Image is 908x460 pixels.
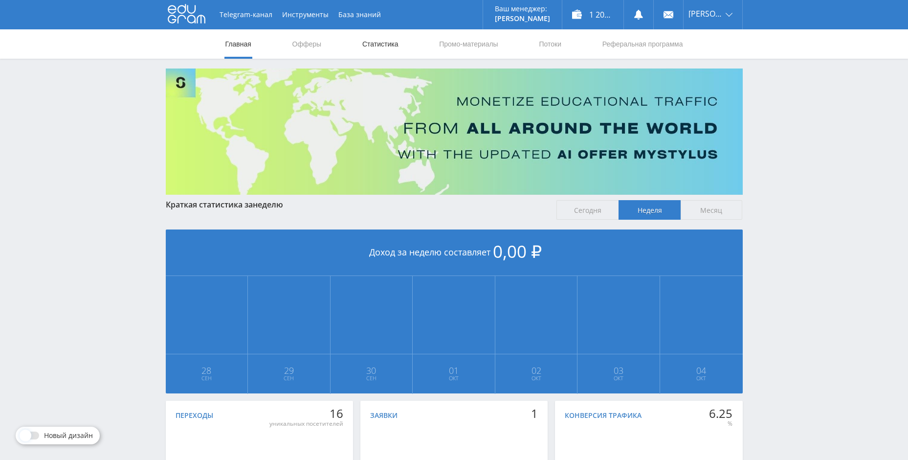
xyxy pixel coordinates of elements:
p: [PERSON_NAME] [495,15,550,23]
a: Офферы [291,29,323,59]
a: Главная [224,29,252,59]
span: Сен [166,374,247,382]
span: неделю [253,199,283,210]
span: 01 [413,367,494,374]
span: Окт [496,374,577,382]
a: Потоки [538,29,562,59]
span: Новый дизайн [44,432,93,439]
img: Banner [166,69,743,195]
span: Неделя [619,200,681,220]
span: Окт [578,374,659,382]
span: Сегодня [556,200,619,220]
div: Переходы [176,412,213,419]
div: Конверсия трафика [565,412,642,419]
div: 6.25 [709,407,732,420]
div: % [709,420,732,428]
span: Сен [331,374,412,382]
span: Окт [413,374,494,382]
span: [PERSON_NAME] [688,10,723,18]
p: Ваш менеджер: [495,5,550,13]
span: 28 [166,367,247,374]
span: Сен [248,374,330,382]
div: Доход за неделю составляет [166,230,743,276]
span: 29 [248,367,330,374]
div: уникальных посетителей [269,420,343,428]
span: 03 [578,367,659,374]
span: Месяц [681,200,743,220]
span: Окт [661,374,742,382]
span: 30 [331,367,412,374]
div: 16 [269,407,343,420]
div: 1 [531,407,538,420]
span: 02 [496,367,577,374]
div: Заявки [370,412,398,419]
span: 0,00 ₽ [493,240,542,263]
a: Реферальная программа [601,29,684,59]
a: Промо-материалы [438,29,499,59]
div: Краткая статистика за [166,200,547,209]
span: 04 [661,367,742,374]
a: Статистика [361,29,399,59]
